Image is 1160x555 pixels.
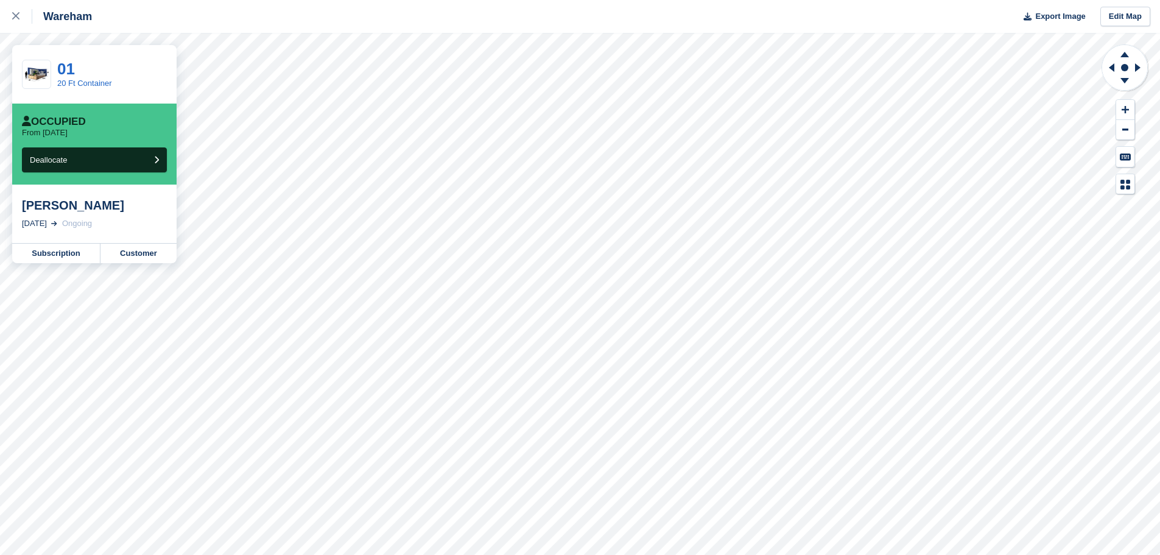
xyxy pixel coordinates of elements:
[1016,7,1086,27] button: Export Image
[51,221,57,226] img: arrow-right-light-icn-cde0832a797a2874e46488d9cf13f60e5c3a73dbe684e267c42b8395dfbc2abf.svg
[32,9,92,24] div: Wareham
[22,116,86,128] div: Occupied
[22,217,47,230] div: [DATE]
[1116,147,1134,167] button: Keyboard Shortcuts
[30,155,67,164] span: Deallocate
[22,128,68,138] p: From [DATE]
[62,217,92,230] div: Ongoing
[57,60,75,78] a: 01
[1116,174,1134,194] button: Map Legend
[22,147,167,172] button: Deallocate
[57,79,112,88] a: 20 Ft Container
[1100,7,1150,27] a: Edit Map
[22,198,167,213] div: [PERSON_NAME]
[1035,10,1085,23] span: Export Image
[23,64,51,85] img: 20-ft-container.jpg
[12,244,100,263] a: Subscription
[1116,120,1134,140] button: Zoom Out
[1116,100,1134,120] button: Zoom In
[100,244,177,263] a: Customer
